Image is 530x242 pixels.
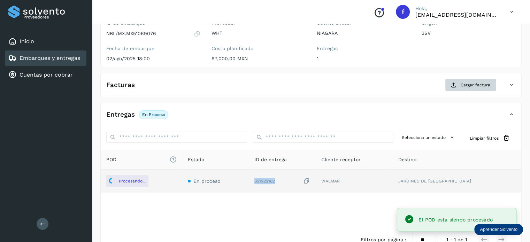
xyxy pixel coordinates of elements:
p: 02/ago/2025 18:00 [106,56,200,62]
p: Procesando... [119,179,146,184]
div: Aprender Solvento [474,224,523,235]
p: NBL/MX.MX51069076 [106,31,156,37]
p: Aprender Solvento [480,227,517,232]
div: EntregasEn proceso [101,109,521,126]
span: Estado [188,156,204,163]
td: JARDINES DE [GEOGRAPHIC_DATA] [393,170,521,193]
h4: Facturas [106,81,135,89]
p: WHT [212,30,306,36]
p: Proveedores [23,15,84,19]
div: 651222182 [254,178,310,185]
label: Entregas [317,46,411,52]
td: WALMART [315,170,393,193]
span: Destino [398,156,416,163]
h4: Entregas [106,111,135,119]
div: Embarques y entregas [5,50,86,66]
div: FacturasCargar factura [101,79,521,97]
p: NIAGARA [317,30,411,36]
span: Limpiar filtros [470,135,499,141]
a: Embarques y entregas [20,55,80,61]
span: Cargar factura [461,82,490,88]
a: Cuentas por cobrar [20,71,73,78]
label: Costo planificado [212,46,306,52]
p: 1 [317,56,411,62]
span: En proceso [193,178,220,184]
label: Fecha de embarque [106,46,200,52]
button: Cargar factura [445,79,496,91]
a: Inicio [20,38,34,45]
p: Hola, [415,6,499,11]
p: 3SV [422,30,516,36]
span: ID de entrega [254,156,287,163]
button: Procesando... [106,175,148,187]
span: POD [106,156,177,163]
button: Limpiar filtros [464,132,516,145]
p: facturacion@wht-transport.com [415,11,499,18]
p: $7,000.00 MXN [212,56,306,62]
div: Cuentas por cobrar [5,67,86,83]
span: El POD está siendo procesado [418,217,493,223]
button: Selecciona un estado [399,132,459,143]
div: Inicio [5,34,86,49]
span: Cliente receptor [321,156,360,163]
p: En proceso [142,112,165,117]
